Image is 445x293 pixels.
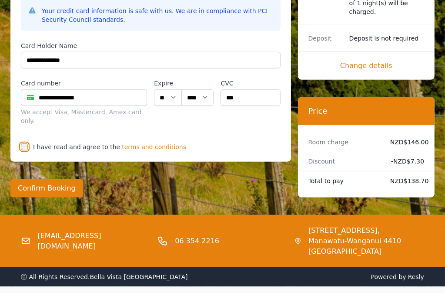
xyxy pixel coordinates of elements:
div: Your credit card information is safe with us. We are in compliance with PCI Security Council stan... [42,7,274,24]
a: [EMAIL_ADDRESS][DOMAIN_NAME] [37,231,151,252]
span: ⓒ All Rights Reserved. Bella Vista [GEOGRAPHIC_DATA] [21,273,188,280]
dd: - NZD$7.30 [390,157,424,166]
dd: NZD$138.70 [390,177,424,185]
span: Powered by [226,273,425,281]
label: Expire [154,79,181,88]
h3: Price [308,106,424,116]
dt: Room charge [308,138,383,146]
label: Card number [21,79,147,88]
span: Manawatu-Wanganui 4410 [GEOGRAPHIC_DATA] [308,236,424,257]
a: 06 354 2216 [175,236,219,246]
dt: Discount [308,157,383,166]
dd: Deposit is not required [349,34,424,43]
label: . [182,79,214,88]
label: I have read and agree to the [33,143,120,150]
div: We accept Visa, Mastercard, Amex card only. [21,108,147,125]
dt: Total to pay [308,177,383,185]
span: terms and conditions [122,143,186,151]
span: Change details [308,61,424,71]
span: [STREET_ADDRESS], [308,225,424,236]
label: CVC [221,79,280,88]
a: Resly [408,273,424,280]
button: Confirm Booking [10,179,83,198]
label: Card Holder Name [21,41,281,50]
dd: NZD$146.00 [390,138,424,146]
dt: Deposit [308,34,342,43]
